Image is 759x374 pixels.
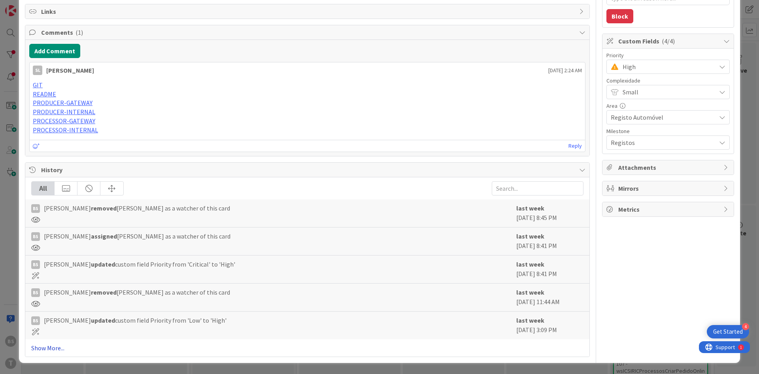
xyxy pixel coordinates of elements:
[33,108,95,116] a: PRODUCER-INTERNAL
[41,165,575,175] span: History
[76,28,83,36] span: ( 1 )
[41,28,575,37] span: Comments
[623,61,712,72] span: High
[618,36,719,46] span: Custom Fields
[713,328,743,336] div: Get Started
[44,259,235,269] span: [PERSON_NAME] custom field Priority from 'Critical' to 'High'
[33,81,43,89] a: GIT
[516,288,583,307] div: [DATE] 11:44 AM
[516,260,544,268] b: last week
[33,66,42,75] div: SL
[44,203,230,213] span: [PERSON_NAME] [PERSON_NAME] as a watcher of this card
[618,205,719,214] span: Metrics
[31,232,40,241] div: BS
[33,90,56,98] a: README
[606,53,730,58] div: Priority
[516,316,544,324] b: last week
[606,9,633,23] button: Block
[606,103,730,109] div: Area
[516,204,544,212] b: last week
[31,204,40,213] div: BS
[516,232,544,240] b: last week
[516,259,583,279] div: [DATE] 8:41 PM
[17,1,36,11] span: Support
[662,37,675,45] span: ( 4/4 )
[44,316,227,325] span: [PERSON_NAME] custom field Priority from 'Low' to 'High'
[46,66,94,75] div: [PERSON_NAME]
[548,66,582,75] span: [DATE] 2:24 AM
[606,78,730,83] div: Complexidade
[516,203,583,223] div: [DATE] 8:45 PM
[31,288,40,297] div: BS
[606,128,730,134] div: Milestone
[41,7,575,16] span: Links
[492,181,583,195] input: Search...
[31,316,40,325] div: BS
[32,182,55,195] div: All
[44,231,230,241] span: [PERSON_NAME] [PERSON_NAME] as a watcher of this card
[33,126,98,134] a: PROCESSOR-INTERNAL
[618,163,719,172] span: Attachments
[742,323,749,330] div: 4
[516,288,544,296] b: last week
[91,288,117,296] b: removed
[91,260,115,268] b: updated
[623,86,712,98] span: Small
[44,288,230,297] span: [PERSON_NAME] [PERSON_NAME] as a watcher of this card
[568,141,582,151] a: Reply
[33,117,95,125] a: PROCESSOR-GATEWAY
[611,137,712,148] span: Registos
[33,99,93,107] a: PRODUCER-GATEWAY
[91,316,115,324] b: updated
[707,325,749,338] div: Open Get Started checklist, remaining modules: 4
[31,260,40,269] div: BS
[611,112,712,123] span: Registo Automóvel
[31,343,583,353] a: Show More...
[91,232,117,240] b: assigned
[516,231,583,251] div: [DATE] 8:41 PM
[29,44,80,58] button: Add Comment
[618,184,719,193] span: Mirrors
[91,204,117,212] b: removed
[516,316,583,335] div: [DATE] 3:09 PM
[41,3,43,9] div: 1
